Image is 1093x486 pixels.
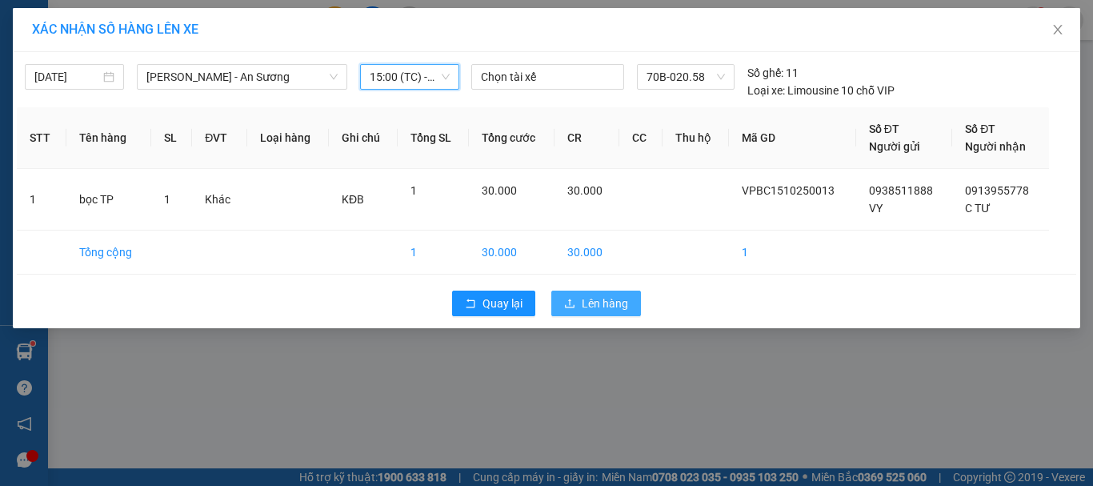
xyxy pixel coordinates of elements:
span: 30.000 [482,184,517,197]
span: In ngày: [5,116,98,126]
th: Tổng cước [469,107,554,169]
span: 1 [410,184,417,197]
th: Loại hàng [247,107,329,169]
span: 0938511888 [869,184,933,197]
span: Số ĐT [965,123,995,135]
span: ----------------------------------------- [43,86,196,99]
span: Quay lại [482,295,522,312]
th: Tên hàng [66,107,150,169]
button: Close [1035,8,1080,53]
td: Khác [192,169,247,231]
td: 1 [398,231,469,275]
span: Người nhận [965,140,1026,153]
span: [PERSON_NAME]: [5,103,169,113]
td: 1 [729,231,856,275]
span: VY [869,202,883,215]
td: 1 [17,169,66,231]
td: 30.000 [555,231,620,275]
span: upload [564,298,575,311]
td: bọc TP [66,169,150,231]
span: down [329,72,338,82]
span: Số ghế: [747,64,783,82]
span: 15:09:49 [DATE] [35,116,98,126]
span: Lên hàng [582,295,628,312]
th: Thu hộ [663,107,729,169]
th: Tổng SL [398,107,469,169]
td: Tổng cộng [66,231,150,275]
span: close [1051,23,1064,36]
span: 01 Võ Văn Truyện, KP.1, Phường 2 [126,48,220,68]
span: 1 [164,193,170,206]
span: rollback [465,298,476,311]
th: Ghi chú [329,107,398,169]
button: uploadLên hàng [551,291,641,316]
span: C TƯ [965,202,991,215]
span: Người gửi [869,140,920,153]
span: VPBC1510250013 [742,184,835,197]
span: Loại xe: [747,82,785,99]
span: 30.000 [567,184,603,197]
td: 30.000 [469,231,554,275]
strong: ĐỒNG PHƯỚC [126,9,219,22]
th: Mã GD [729,107,856,169]
th: STT [17,107,66,169]
th: CC [619,107,663,169]
span: Bến xe [GEOGRAPHIC_DATA] [126,26,215,46]
span: XÁC NHẬN SỐ HÀNG LÊN XE [32,22,198,37]
th: SL [151,107,193,169]
img: logo [6,10,77,80]
span: Số ĐT [869,123,899,135]
span: Hotline: 19001152 [126,71,196,81]
input: 15/10/2025 [34,68,100,86]
div: 11 [747,64,799,82]
span: 15:00 (TC) - 70B-020.58 [370,65,450,89]
span: 0913955778 [965,184,1029,197]
th: CR [555,107,620,169]
div: Limousine 10 chỗ VIP [747,82,895,99]
span: KĐB [342,193,364,206]
span: Châu Thành - An Sương [146,65,338,89]
th: ĐVT [192,107,247,169]
span: VPBC1510250013 [80,102,169,114]
button: rollbackQuay lại [452,291,535,316]
span: 70B-020.58 [647,65,725,89]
